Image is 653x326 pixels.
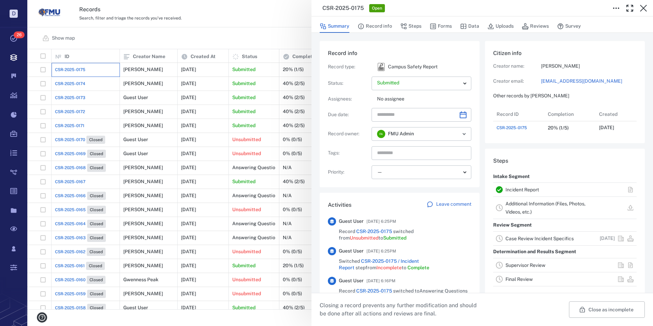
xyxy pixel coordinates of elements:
span: FMU Admin [388,131,414,137]
button: Steps [400,20,421,33]
span: Answering Questions [419,288,468,294]
div: Record infoRecord type:icon Campus Safety ReportCampus Safety ReportStatus:Assignees:No assigneeD... [320,41,480,193]
div: Citizen infoCreator name:[PERSON_NAME]Creator email:[EMAIL_ADDRESS][DOMAIN_NAME]Other records by ... [485,41,645,149]
button: Survey [557,20,581,33]
p: [PERSON_NAME] [541,63,637,70]
button: Choose date [456,108,470,122]
p: Creator email: [493,78,541,85]
button: Summary [320,20,349,33]
p: Review Segment [493,219,532,231]
button: Close [637,1,650,15]
h6: Activities [328,201,351,209]
a: Leave comment [427,201,471,209]
p: [DATE] [599,124,614,131]
span: 26 [14,31,25,38]
p: Determination and Results Segment [493,246,576,258]
div: Created [599,105,617,124]
span: Submitted [383,235,406,241]
span: Switched step from to [339,258,471,271]
span: Record switched from to [339,228,471,242]
button: Data [460,20,479,33]
a: [EMAIL_ADDRESS][DOMAIN_NAME] [541,78,637,85]
a: Incident Report [505,187,539,192]
button: Record info [358,20,392,33]
span: Open [371,5,384,11]
p: Assignees : [328,96,369,103]
span: Incomplete [376,265,402,270]
p: Campus Safety Report [388,64,437,70]
a: Supervisor Review [505,262,545,268]
div: Record ID [493,107,544,121]
span: [DATE] 6:25PM [366,217,396,226]
button: Open [459,129,469,139]
a: Final Review [505,276,533,282]
a: Case Review Incident Specifics [505,236,574,241]
div: Completion [548,105,574,124]
span: [DATE] 6:16PM [366,277,395,285]
p: Submitted [377,80,460,86]
p: Other records by [PERSON_NAME] [493,93,637,99]
p: Leave comment [436,201,471,208]
img: icon Campus Safety Report [377,63,385,71]
button: Close as incomplete [569,301,645,318]
a: CSR-2025-0175 [356,288,392,294]
h3: CSR-2025-0175 [322,4,364,12]
div: F A [377,130,385,138]
button: Toggle to Edit Boxes [609,1,623,15]
span: Unsubmitted [350,235,378,241]
div: Record ID [497,105,519,124]
span: Guest User [339,218,364,225]
span: [DATE] 6:25PM [366,247,396,255]
button: Toggle Fullscreen [623,1,637,15]
button: Reviews [522,20,549,33]
a: CSR-2025-0175 [356,229,392,234]
span: Record switched to [339,288,468,295]
span: Guest User [339,277,364,284]
div: StepsIntake SegmentIncident ReportAdditional Information (Files, Photos, Videos, etc.)Review Segm... [485,149,645,300]
div: ActivitiesLeave commentGuest User[DATE] 6:25PMRecord CSR-2025-0175 switched fromUnsubmittedtoSubm... [320,193,480,311]
p: No assignee [377,96,471,103]
p: Priority : [328,169,369,176]
p: Record type : [328,64,369,70]
a: CSR-2025-0175 / Incident Report [339,258,419,271]
p: Intake Segment [493,171,530,183]
div: Completion [544,107,596,121]
div: — [377,168,460,176]
p: Status : [328,80,369,87]
div: 20% (1/5) [548,125,569,131]
button: Forms [430,20,452,33]
button: Uploads [487,20,514,33]
a: CSR-2025-0175 [497,125,527,131]
p: Creator name: [493,63,541,70]
p: Record owner : [328,131,369,137]
p: Tags : [328,150,369,157]
h6: Steps [493,157,637,165]
div: Created [596,107,647,121]
div: Campus Safety Report [377,63,385,71]
p: Closing a record prevents any further modification and should be done after all actions and revie... [320,301,482,318]
span: Help [15,5,29,11]
p: [DATE] [600,235,615,242]
p: D [10,10,18,18]
a: Additional Information (Files, Photos, Videos, etc.) [505,201,585,215]
span: Complete [407,265,429,270]
p: Due date : [328,111,369,118]
h6: Record info [328,49,471,57]
h6: Citizen info [493,49,637,57]
span: Guest User [339,248,364,255]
